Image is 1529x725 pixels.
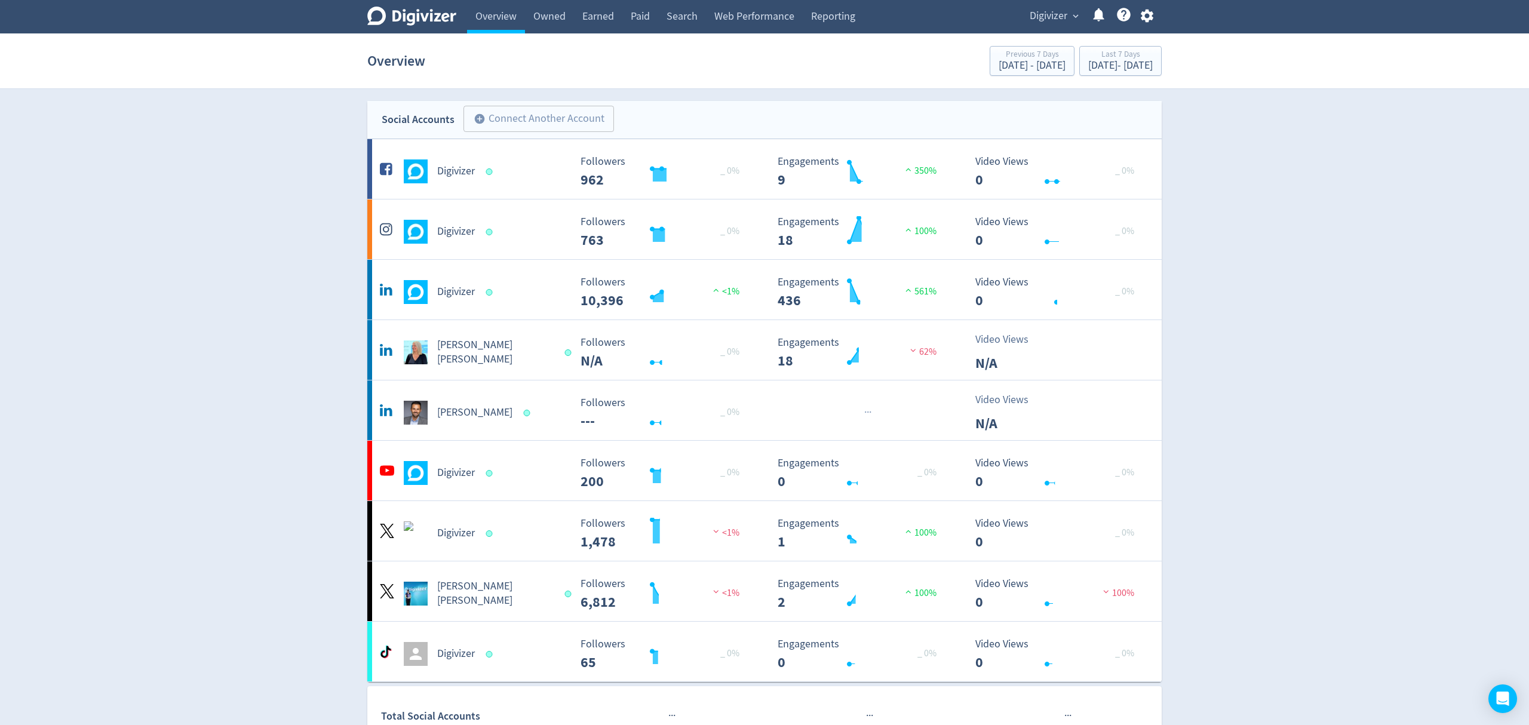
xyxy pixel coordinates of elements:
span: 100% [1100,587,1134,599]
img: positive-performance.svg [902,285,914,294]
svg: Engagements 2 [772,578,951,610]
p: Video Views [975,392,1044,408]
img: negative-performance.svg [710,587,722,596]
svg: Video Views 0 [969,638,1149,670]
span: _ 0% [720,225,739,237]
svg: Engagements 1 [772,518,951,549]
h5: [PERSON_NAME] [437,405,512,420]
svg: Followers 10,396 [575,277,754,308]
svg: Video Views 0 [969,277,1149,308]
svg: Followers 200 [575,457,754,489]
h1: Overview [367,42,425,80]
svg: Engagements 18 [772,216,951,248]
svg: Followers 763 [575,216,754,248]
svg: Engagements 9 [772,156,951,188]
div: Last 7 Days [1088,50,1153,60]
img: Manuel Bohnet undefined [404,401,428,425]
span: _ 0% [1115,285,1134,297]
span: <1% [710,527,739,539]
svg: Video Views 0 [969,156,1149,188]
svg: Followers 1,478 [575,518,754,549]
h5: Digivizer [437,526,475,540]
h5: [PERSON_NAME] [PERSON_NAME] [437,579,554,608]
span: 100% [902,527,937,539]
button: Connect Another Account [463,106,614,132]
span: · [1067,708,1069,723]
span: Digivizer [1030,7,1067,26]
a: Digivizer undefinedDigivizer Followers 200 Followers 200 _ 0% Engagements 0 Engagements 0 _ 0% Vi... [367,441,1162,500]
span: Data last synced: 19 Aug 2025, 3:31pm (AEST) [524,410,534,416]
img: Emma Lo Russo undefined [404,340,428,364]
svg: Followers 962 [575,156,754,188]
h5: Digivizer [437,285,475,299]
img: positive-performance.svg [710,285,722,294]
span: 350% [902,165,937,177]
span: _ 0% [917,466,937,478]
span: _ 0% [720,466,739,478]
span: _ 0% [1115,165,1134,177]
span: · [864,405,867,420]
img: Digivizer undefined [404,461,428,485]
span: _ 0% [1115,527,1134,539]
span: · [866,708,868,723]
div: [DATE] - [DATE] [1088,60,1153,71]
svg: Followers 6,812 [575,578,754,610]
img: positive-performance.svg [902,587,914,596]
h5: Digivizer [437,225,475,239]
p: N/A [975,352,1044,374]
img: negative-performance.svg [907,346,919,355]
span: · [668,708,671,723]
svg: Engagements 0 [772,457,951,489]
span: Data last synced: 18 Aug 2025, 9:02pm (AEST) [486,289,496,296]
img: negative-performance.svg [1100,587,1112,596]
span: _ 0% [917,647,937,659]
div: Open Intercom Messenger [1488,684,1517,713]
svg: Followers --- [575,397,754,429]
img: Digivizer undefined [404,280,428,304]
span: expand_more [1070,11,1081,21]
div: Total Social Accounts [381,708,572,725]
span: · [1064,708,1067,723]
svg: Engagements 0 [772,638,951,670]
span: · [867,405,869,420]
span: _ 0% [720,165,739,177]
svg: Engagements 436 [772,277,951,308]
span: _ 0% [1115,466,1134,478]
span: <1% [710,587,739,599]
p: N/A [975,413,1044,434]
a: Digivizer Followers 65 Followers 65 _ 0% Engagements 0 Engagements 0 _ 0% Video Views 0 Video Vie... [367,622,1162,681]
span: Data last synced: 19 Aug 2025, 12:01pm (AEST) [486,470,496,477]
img: positive-performance.svg [902,225,914,234]
span: _ 0% [1115,225,1134,237]
span: _ 0% [720,406,739,418]
div: Previous 7 Days [999,50,1066,60]
span: Data last synced: 18 Aug 2025, 10:02pm (AEST) [486,651,496,658]
svg: Followers N/A [575,337,754,368]
span: · [868,708,871,723]
h5: [PERSON_NAME] [PERSON_NAME] [437,338,554,367]
span: · [869,405,871,420]
span: <1% [710,285,739,297]
span: · [1069,708,1071,723]
svg: Followers 65 [575,638,754,670]
span: Data last synced: 18 Aug 2025, 9:02pm (AEST) [564,349,575,356]
img: Digivizer undefined [404,159,428,183]
div: [DATE] - [DATE] [999,60,1066,71]
a: Manuel Bohnet undefined[PERSON_NAME] Followers --- Followers --- _ 0%···Video ViewsN/A [367,380,1162,440]
button: Digivizer [1026,7,1082,26]
img: Digivizer undefined [404,220,428,244]
span: Data last synced: 18 Aug 2025, 11:01pm (AEST) [486,229,496,235]
a: Connect Another Account [455,107,614,132]
span: · [671,708,673,723]
h5: Digivizer [437,466,475,480]
svg: Video Views 0 [969,578,1149,610]
a: Digivizer undefinedDigivizer Followers 1,478 Followers 1,478 <1% Engagements 1 Engagements 1 100%... [367,501,1162,561]
img: positive-performance.svg [902,527,914,536]
p: Video Views [975,331,1044,348]
span: · [673,708,676,723]
div: Social Accounts [382,111,455,128]
span: 561% [902,285,937,297]
span: _ 0% [720,346,739,358]
svg: Video Views 0 [969,518,1149,549]
button: Previous 7 Days[DATE] - [DATE] [990,46,1074,76]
